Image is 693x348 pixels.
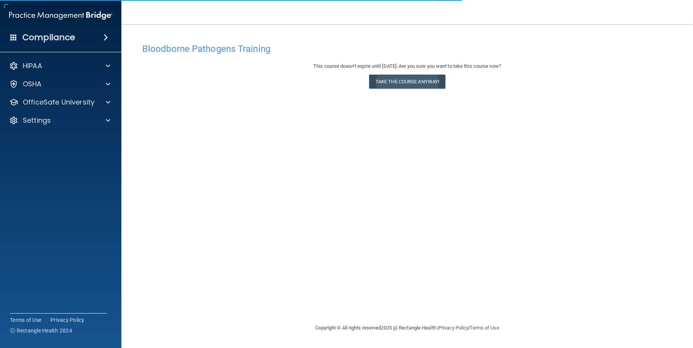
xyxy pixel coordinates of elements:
[23,116,51,125] p: Settings
[9,8,112,23] img: PMB logo
[438,325,468,331] a: Privacy Policy
[10,316,41,324] a: Terms of Use
[142,62,672,71] div: This course doesn’t expire until [DATE]. Are you sure you want to take this course now?
[50,316,85,324] a: Privacy Policy
[369,75,445,89] button: Take the course anyway!
[23,98,94,107] p: OfficeSafe University
[142,44,672,54] h4: Bloodborne Pathogens Training
[23,61,42,70] p: HIPAA
[9,61,110,70] a: HIPAA
[9,98,110,107] a: OfficeSafe University
[23,80,42,89] p: OSHA
[10,327,72,334] span: Ⓒ Rectangle Health 2024
[470,325,499,331] a: Terms of Use
[269,316,546,340] div: Copyright © All rights reserved 2025 @ Rectangle Health | |
[9,80,110,89] a: OSHA
[9,116,110,125] a: Settings
[22,32,75,43] h4: Compliance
